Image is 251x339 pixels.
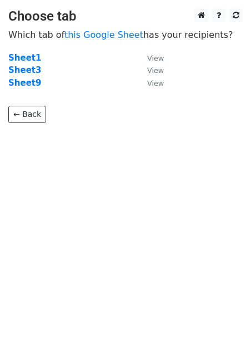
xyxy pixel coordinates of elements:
small: View [147,66,164,75]
a: View [136,65,164,75]
a: this Google Sheet [64,30,143,40]
a: Sheet3 [8,65,41,75]
small: View [147,54,164,62]
a: View [136,53,164,63]
a: Sheet1 [8,53,41,63]
small: View [147,79,164,87]
h3: Choose tab [8,8,243,24]
a: View [136,78,164,88]
p: Which tab of has your recipients? [8,29,243,41]
a: Sheet9 [8,78,41,88]
a: ← Back [8,106,46,123]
